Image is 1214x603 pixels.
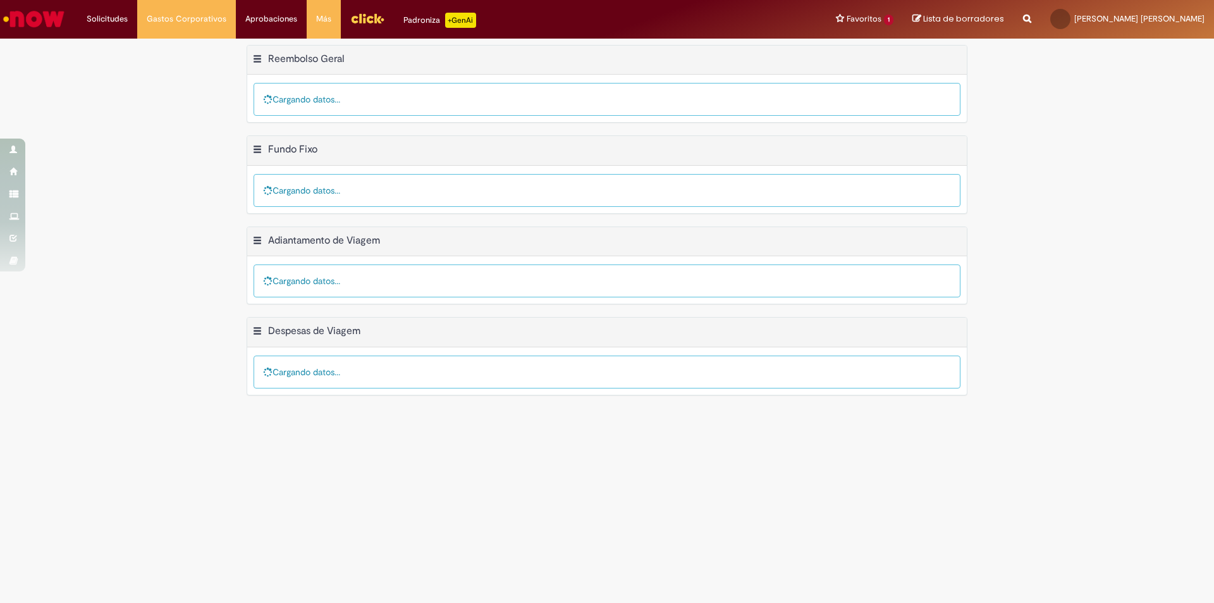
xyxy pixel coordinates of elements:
button: Fundo Fixo Menú contextual [252,143,262,159]
span: Solicitudes [87,13,128,25]
img: click_logo_yellow_360x200.png [350,9,384,28]
span: [PERSON_NAME] [PERSON_NAME] [1074,13,1205,24]
div: Cargando datos... [254,83,960,116]
a: Lista de borradores [912,13,1004,25]
div: Cargando datos... [254,264,960,297]
button: Despesas de Viagem Menú contextual [252,325,262,341]
h2: Fundo Fixo [268,143,317,156]
h2: Adiantamento de Viagem [268,234,380,247]
h2: Despesas de Viagem [268,325,360,338]
img: ServiceNow [1,6,66,32]
span: Aprobaciones [245,13,297,25]
span: 1 [884,15,893,25]
h2: Reembolso Geral [268,53,345,65]
p: +GenAi [445,13,476,28]
span: Favoritos [847,13,881,25]
div: Padroniza [403,13,476,28]
button: Reembolso Geral Menú contextual [252,53,262,69]
span: Más [316,13,331,25]
span: Lista de borradores [923,13,1004,25]
span: Gastos Corporativos [147,13,226,25]
button: Adiantamento de Viagem Menú contextual [252,234,262,251]
div: Cargando datos... [254,356,960,389]
div: Cargando datos... [254,174,960,207]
